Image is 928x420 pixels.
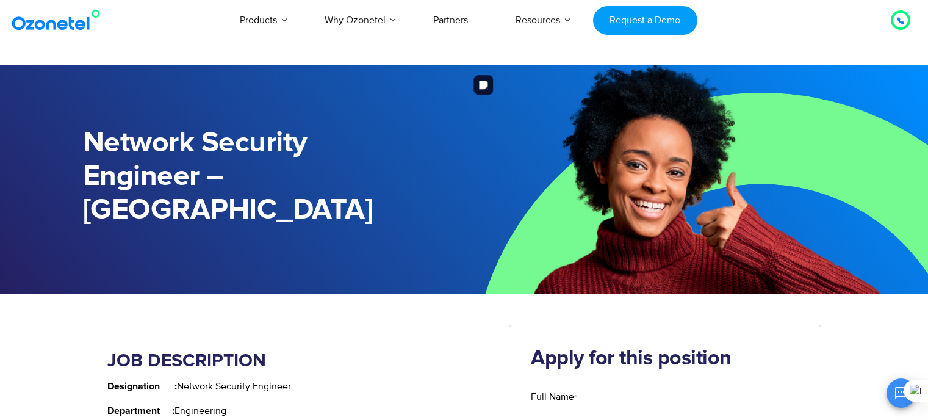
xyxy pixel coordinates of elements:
a: Request a Demo [593,6,697,35]
strong: Department : [107,406,174,416]
p: Network Security Engineer [107,379,491,394]
strong: Designation : [107,382,177,391]
button: Open chat [887,378,916,408]
strong: JOB DESCRIPTION [107,352,266,370]
label: Full Name [531,389,799,404]
p: Engineering [107,404,491,418]
h1: Network Security Engineer – [GEOGRAPHIC_DATA] [83,126,464,227]
h2: Apply for this position [531,347,799,371]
